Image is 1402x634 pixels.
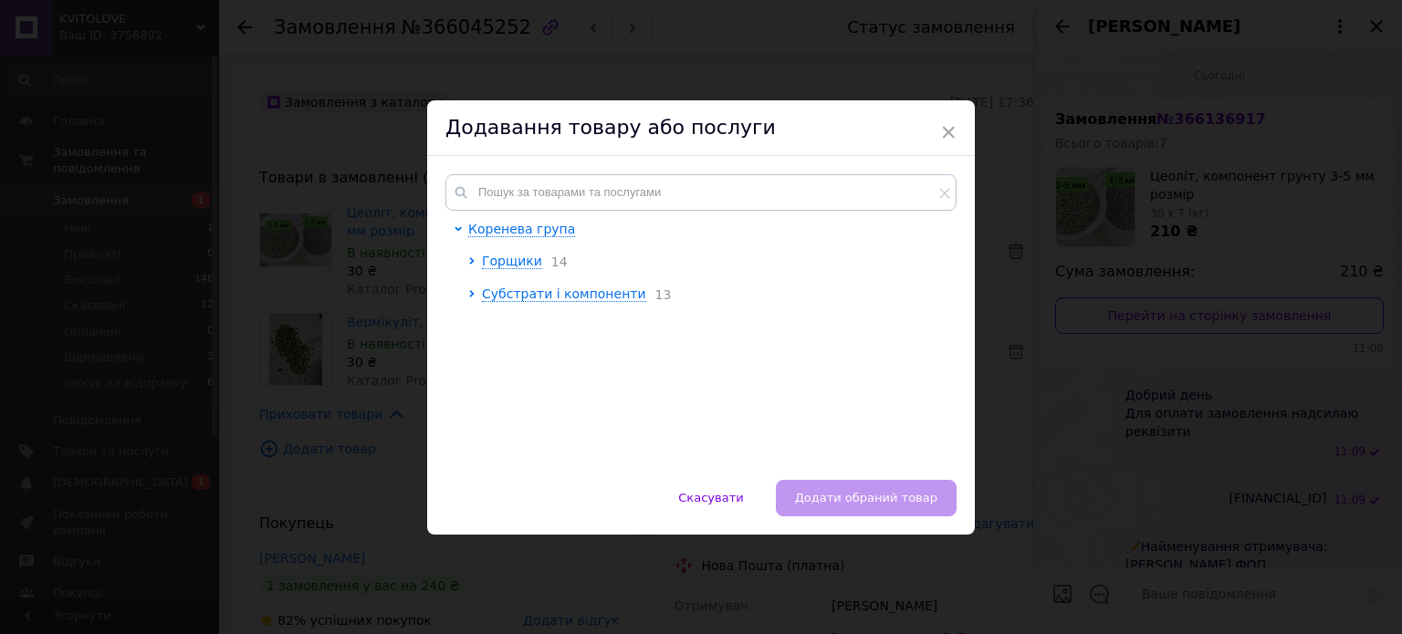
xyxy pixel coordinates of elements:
span: 13 [646,287,672,302]
button: Скасувати [659,480,762,516]
span: Скасувати [678,491,743,504]
span: Субстрати і компоненти [482,286,646,301]
div: Додавання товару або послуги [427,100,975,156]
span: 14 [542,255,568,269]
span: Горщики [482,254,542,268]
span: Коренева група [468,222,575,236]
input: Пошук за товарами та послугами [445,174,957,211]
span: × [940,117,957,148]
